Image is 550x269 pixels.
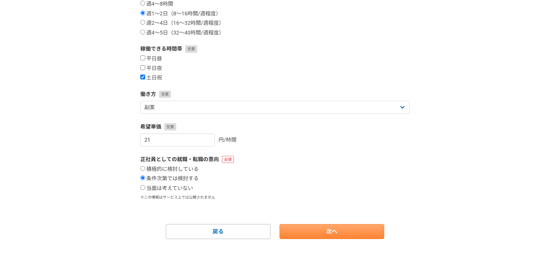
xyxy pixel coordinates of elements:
label: 土日祝 [140,75,162,81]
label: 希望単価 [140,123,410,131]
input: 土日祝 [140,75,145,79]
input: 当面は考えていない [140,185,145,190]
input: 積極的に検討している [140,166,145,171]
input: 週4〜8時間 [140,1,145,6]
input: 条件次第では検討する [140,175,145,180]
label: 条件次第では検討する [140,175,199,182]
label: 働き方 [140,90,410,98]
span: 円/時間 [219,137,236,143]
label: 平日夜 [140,65,162,72]
label: 正社員としての就職・転職の意向 [140,155,410,163]
label: 平日昼 [140,55,162,62]
label: 稼働できる時間帯 [140,45,410,53]
label: 週2〜4日（16〜32時間/週程度） [140,20,224,27]
input: 週4〜5日（32〜40時間/週程度） [140,30,145,34]
input: 週1〜2日（8〜16時間/週程度） [140,10,145,15]
label: 週4〜8時間 [140,1,173,7]
a: 次へ [279,224,384,239]
a: 戻る [166,224,271,239]
label: 週1〜2日（8〜16時間/週程度） [140,10,221,17]
input: 平日昼 [140,55,145,60]
input: 平日夜 [140,65,145,70]
label: 積極的に検討している [140,166,199,173]
input: 週2〜4日（16〜32時間/週程度） [140,20,145,25]
label: 当面は考えていない [140,185,193,192]
label: 週4〜5日（32〜40時間/週程度） [140,30,224,36]
p: ※この情報はサービス上では公開されません [140,194,410,200]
